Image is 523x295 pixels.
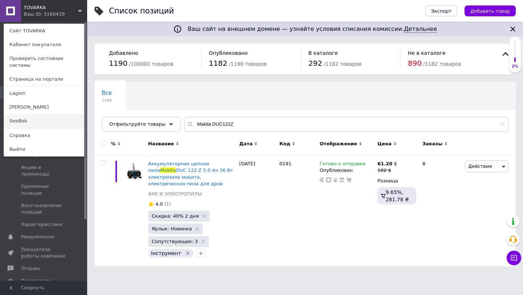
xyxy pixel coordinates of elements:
span: Показатели работы компании [21,246,67,259]
span: 1182 [209,59,227,68]
span: Отфильтруйте товары [109,121,166,127]
button: Чат с покупателем [507,251,521,265]
span: Дата [239,141,253,147]
span: Отзывы [21,265,40,272]
span: (1) [164,201,171,207]
span: 0191 [279,161,291,166]
b: 61.20 [377,161,392,166]
span: Действия [468,163,492,169]
span: Не в каталоге [408,50,446,56]
a: Выйти [4,142,84,156]
span: / 1182 товаров [423,61,461,67]
span: Код [279,141,290,147]
a: Страница на портале [4,72,84,86]
span: 1190 [109,59,127,68]
span: / 1182 товаров [324,61,361,67]
div: 8 [418,155,463,267]
span: / 1190 товаров [229,61,267,67]
svg: Закрыть [508,25,517,33]
span: Готово к отправке [320,161,366,169]
span: TOVARKA [24,4,78,11]
span: 890 [408,59,422,68]
span: Цена [377,141,392,147]
span: Добавить товар [470,8,510,14]
span: / 100000 товаров [129,61,173,67]
button: Экспорт [425,5,457,16]
span: 9.65%, 281.78 ₴ [386,189,409,202]
div: 2% [509,64,521,69]
div: Ваш ID: 3160439 [24,11,54,17]
span: Ваш сайт на внешнем домене — узнайте условия списания комиссии. [188,25,437,33]
span: Отображение [320,141,357,147]
span: 4.0 [155,201,163,207]
span: Покупатели [21,278,51,284]
span: Уведомления [21,234,54,240]
a: Справка [4,129,84,142]
div: Список позиций [109,7,174,15]
span: 292 [308,59,322,68]
button: Добавить товар [465,5,516,16]
div: [DATE] [238,155,278,267]
input: Поиск по названию позиции, артикулу и поисковым запросам [184,117,508,132]
span: Інструмент [151,250,181,256]
div: Розница [377,178,416,184]
span: Все [102,90,112,96]
span: Makita [160,167,176,173]
span: Ярлык: Новинка [152,226,192,231]
span: Скидка: 40% 2 дня [152,214,199,218]
a: Детальнее [404,25,437,33]
svg: Удалить метку [185,250,191,256]
a: АКБ И ЭЛЕКТРОПИЛЫ [148,191,202,197]
span: Заказы [422,141,442,147]
div: 102 $ [377,167,397,174]
span: DUC 122 Z 5.0 Ач 36 Вт электропила макита, электрическая пила для дров [148,167,233,186]
span: Характеристики [21,221,62,228]
span: В каталоге [308,50,338,56]
span: Аккумуляторная цепная пила [148,161,209,173]
span: Портативные колонки [102,117,166,124]
div: $ [377,161,397,167]
span: 1190 [102,98,112,103]
span: Экспорт [431,8,451,14]
a: SeeBek [4,114,84,128]
span: % [111,141,115,147]
a: Сайт TOVARKA [4,24,84,38]
a: Аккумуляторная цепная пилаMakitaDUC 122 Z 5.0 Ач 36 Вт электропила макита, электрическая пила для... [148,161,233,186]
span: Название [148,141,174,147]
a: Lagom [4,86,84,100]
span: Удаленные позиции [21,183,67,196]
img: Аккумуляторная цепная пила Makita DUC 122 Z 5.0 Ач 36 Вт электропила макита, электрическая пила д... [123,161,145,182]
span: Восстановление позиций [21,202,67,215]
span: Сопутствующих: 3 [152,239,198,244]
div: Опубликован [320,167,374,174]
span: Добавлено [109,50,138,56]
span: Опубликовано [209,50,248,56]
a: Кабинет покупателя [4,38,84,52]
a: Проверить состояние системы [4,52,84,72]
a: [PERSON_NAME] [4,100,84,114]
span: Акции и промокоды [21,164,67,177]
